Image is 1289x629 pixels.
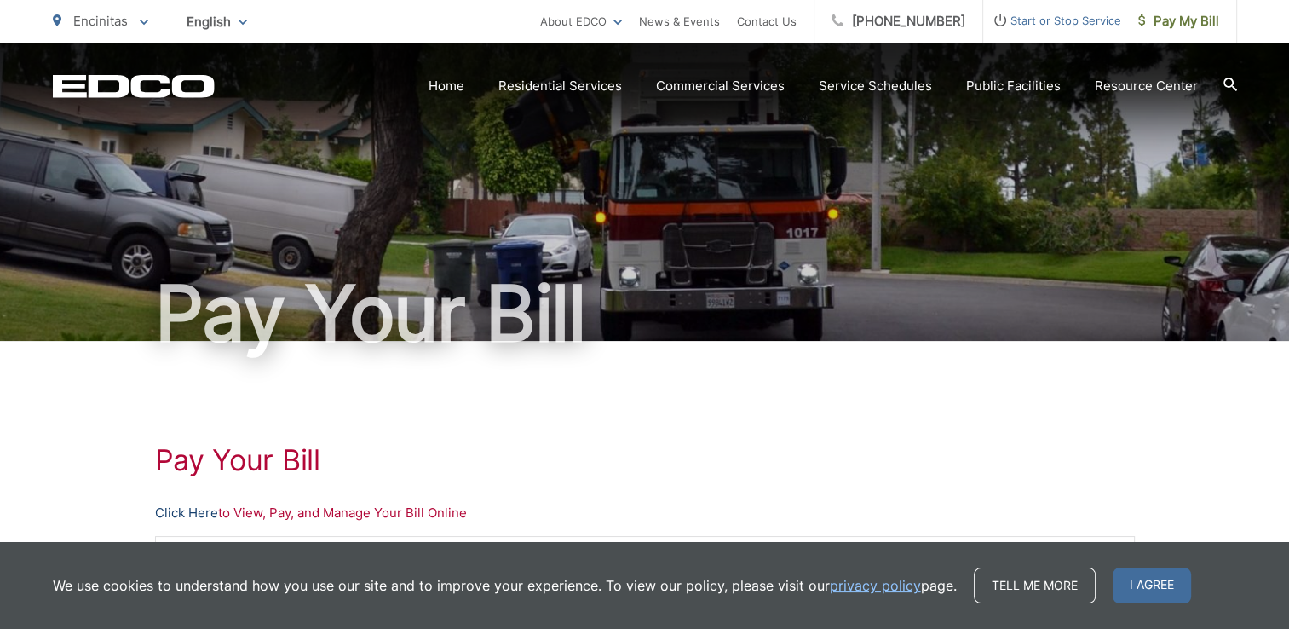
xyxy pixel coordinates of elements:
[1095,76,1198,96] a: Resource Center
[1138,11,1219,32] span: Pay My Bill
[819,76,932,96] a: Service Schedules
[429,76,464,96] a: Home
[656,76,785,96] a: Commercial Services
[155,443,1135,477] h1: Pay Your Bill
[155,503,1135,523] p: to View, Pay, and Manage Your Bill Online
[155,503,218,523] a: Click Here
[53,271,1237,356] h1: Pay Your Bill
[639,11,720,32] a: News & Events
[53,575,957,596] p: We use cookies to understand how you use our site and to improve your experience. To view our pol...
[737,11,797,32] a: Contact Us
[974,568,1096,603] a: Tell me more
[540,11,622,32] a: About EDCO
[53,74,215,98] a: EDCD logo. Return to the homepage.
[966,76,1061,96] a: Public Facilities
[73,13,128,29] span: Encinitas
[1113,568,1191,603] span: I agree
[174,7,260,37] span: English
[498,76,622,96] a: Residential Services
[830,575,921,596] a: privacy policy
